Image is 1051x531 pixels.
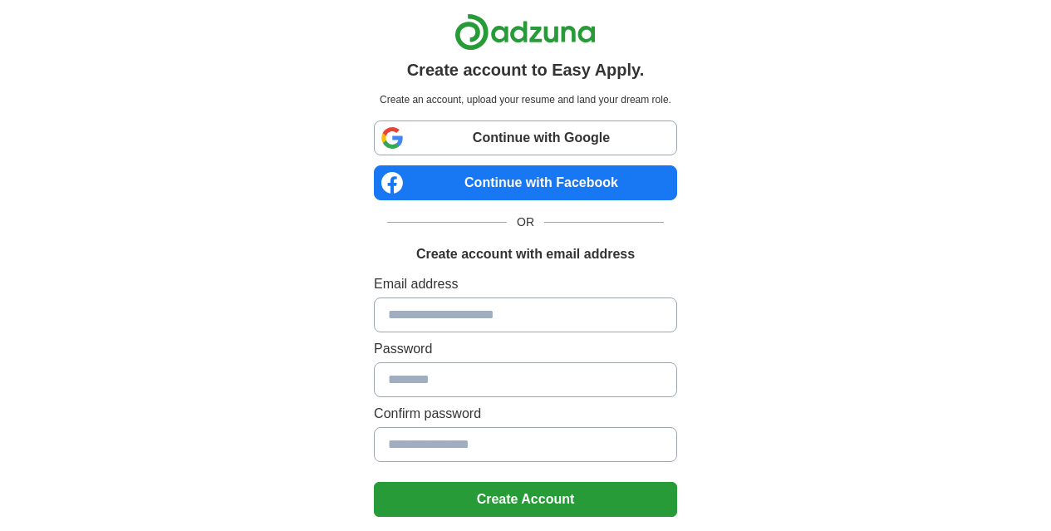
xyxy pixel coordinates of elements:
img: Adzuna logo [454,13,596,51]
h1: Create account to Easy Apply. [407,57,645,82]
p: Create an account, upload your resume and land your dream role. [377,92,674,107]
button: Create Account [374,482,677,517]
a: Continue with Facebook [374,165,677,200]
label: Email address [374,274,677,294]
span: OR [507,214,544,231]
label: Password [374,339,677,359]
label: Confirm password [374,404,677,424]
a: Continue with Google [374,120,677,155]
h1: Create account with email address [416,244,635,264]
